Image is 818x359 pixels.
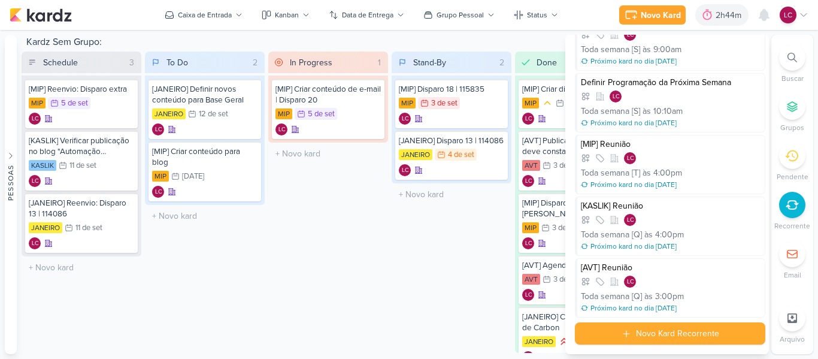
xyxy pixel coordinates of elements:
div: 2 [248,56,262,69]
div: 2 [495,56,509,69]
div: [Q] [632,290,642,303]
div: 3 [125,56,139,69]
div: semana [601,43,629,56]
div: Criador(a): Laís Costa [152,123,164,135]
input: + Novo kard [394,186,509,203]
div: Novo Kard Recorrente [636,327,719,340]
p: LC [525,241,532,247]
input: + Novo kard [24,259,139,276]
div: AVT [522,160,540,171]
li: Ctrl + F [771,44,813,84]
div: [MIP] Criar conteúdo de e-mail | Disparo 20 [275,84,381,105]
div: às [644,290,653,303]
div: [DATE] [182,173,204,180]
div: Criador(a): Laís Costa [29,113,41,125]
div: Laís Costa [624,152,636,164]
div: 11 de set [69,162,96,170]
div: [S] [632,43,640,56]
p: LC [784,10,792,20]
div: às [643,43,651,56]
div: Laís Costa [522,113,534,125]
div: [MIP] Disparo 18 | 115835 [399,84,504,95]
div: [MIP] Reunião [581,139,761,150]
div: 3 de set [431,99,458,107]
p: LC [627,279,634,285]
p: Buscar [781,73,804,84]
div: Criador(a): Laís Costa [522,289,534,301]
div: MIP [522,222,539,233]
div: Laís Costa [624,214,636,226]
p: LC [627,218,634,224]
div: 3 de set [553,276,580,283]
div: [JANEIRO] Disparo 13 | 114086 [399,135,504,146]
div: Laís Costa [624,276,636,288]
div: [MIP] Disparo Extra: Martim Cobertura | 115859 [522,198,628,219]
div: Criador(a): Laís Costa [522,237,534,249]
div: Kardz Sem Grupo: [22,35,767,52]
div: [AVT] Agendar publicação [522,260,628,271]
div: Toda [581,228,598,241]
div: Laís Costa [29,113,41,125]
div: Laís Costa [522,237,534,249]
div: 5 de set [308,110,335,118]
div: Próximo kard no dia [DATE] [590,241,677,252]
p: LC [155,189,162,195]
div: Laís Costa [610,90,622,102]
div: Criador(a): Laís Costa [522,113,534,125]
div: Definir Programação da Próxima Semana [581,77,761,88]
p: LC [32,116,38,122]
input: + Novo kard [147,207,262,225]
div: [JANEIRO] Criar 2 conteúdos de Carbon [522,312,628,333]
div: Criador(a): Laís Costa [152,186,164,198]
p: LC [525,116,532,122]
div: Laís Costa [522,175,534,187]
div: Laís Costa [399,164,411,176]
div: [JANEIRO] Reenvio: Disparo 13 | 114086 [29,198,134,219]
div: [MIP] Criar conteúdo para blog [152,146,257,168]
p: Recorrente [774,221,810,231]
div: Laís Costa [275,123,287,135]
div: 12 de set [199,110,228,118]
div: Novo Kard [641,9,681,22]
div: 4 de set [448,151,474,159]
div: [S] [632,105,640,117]
div: Laís Costa [399,113,411,125]
p: LC [613,94,619,100]
p: LC [278,127,285,133]
p: LC [525,292,532,298]
p: LC [525,179,532,185]
div: Toda [581,290,598,303]
p: LC [32,241,38,247]
div: Criador(a): Laís Costa [399,113,411,125]
div: Próximo kard no dia [DATE] [590,117,677,128]
div: [JANEIRO] Definir novos conteúdo para Base Geral [152,84,257,105]
div: Criador(a): Laís Costa [29,237,41,249]
div: às [643,105,651,117]
p: Grupos [780,122,804,133]
div: Toda [581,167,598,179]
div: [KASLIK] Verificar publicação no blog "Automação residencial..." [29,135,134,157]
div: Criador(a): Laís Costa [522,175,534,187]
div: 5 de set [61,99,88,107]
div: Criador(a): Laís Costa [29,175,41,187]
button: Pessoas [5,35,17,354]
div: 4:00pm [653,167,682,179]
p: Email [784,270,801,280]
div: Laís Costa [522,289,534,301]
div: 3 de set [553,162,580,170]
p: LC [627,156,634,162]
div: 11 de set [75,224,102,232]
div: AVT [522,274,540,285]
div: Pessoas [5,164,16,200]
div: KASLIK [29,160,56,171]
div: MIP [522,98,539,108]
div: MIP [275,108,292,119]
div: Toda [581,43,598,56]
input: + Novo kard [271,145,386,162]
div: Próximo kard no dia [DATE] [590,179,677,190]
div: JANEIRO [29,222,62,233]
div: [T] [632,167,640,179]
div: MIP [399,98,416,108]
div: 9:00am [653,43,681,56]
div: semana [601,167,629,179]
